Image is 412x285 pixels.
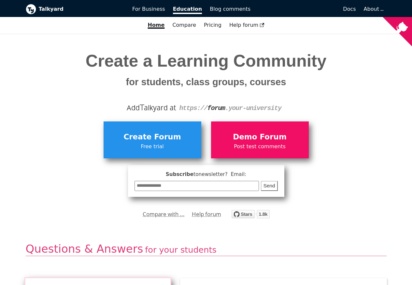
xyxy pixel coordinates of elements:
a: Docs [254,4,360,15]
a: Help forum [225,20,268,31]
a: Demo ForumPost test comments [211,121,309,158]
span: Subscribe [135,170,278,179]
a: Compare [172,22,196,28]
span: Education [173,6,202,14]
span: T [140,101,144,113]
code: https:// .your-university [179,104,281,112]
a: Help forum [192,209,221,219]
a: Home [144,20,168,31]
span: Help forum [229,22,264,28]
a: Talkyard logoTalkyard [26,4,123,14]
span: Create a Learning Community [86,51,327,89]
span: Post test comments [214,142,305,151]
a: For Business [128,4,169,15]
span: For Business [132,6,165,12]
span: Create Forum [107,131,198,143]
button: Send [261,181,278,191]
strong: forum [207,104,225,112]
a: Education [169,4,206,15]
div: Add alkyard at [31,102,382,113]
a: Compare with ... [143,209,185,219]
a: Star debiki/talkyard on GitHub [232,211,270,220]
span: to newsletter ? Email: [193,171,246,177]
a: Pricing [200,20,225,31]
img: talkyard.svg [232,210,270,218]
span: Demo Forum [214,131,305,143]
span: Blog comments [210,6,250,12]
span: Docs [343,6,356,12]
img: Talkyard logo [26,4,36,14]
small: for students, class groups, courses [126,77,286,87]
a: Blog comments [206,4,254,15]
h2: Questions & Answers [26,242,387,257]
a: About [364,6,383,12]
b: Talkyard [39,5,123,13]
a: Create ForumFree trial [104,121,201,158]
span: Free trial [107,142,198,151]
span: for your students [145,245,216,255]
